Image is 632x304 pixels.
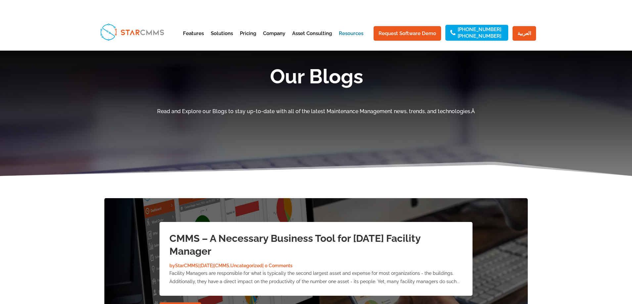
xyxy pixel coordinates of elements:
a: StarCMMS [175,263,198,268]
h1: Our Blogs [105,66,528,90]
a: Asset Consulting [292,31,332,47]
p: by | | , | 0 Comments [169,261,463,269]
a: CMMS [215,263,229,268]
a: Company [263,31,285,47]
img: StarCMMS [97,21,167,43]
a: CMMS – A Necessary Business Tool for [DATE] Facility Manager [169,233,421,257]
a: العربية [513,26,536,41]
span: [DATE] [200,263,214,268]
a: [PHONE_NUMBER] [458,27,501,32]
a: Request Software Demo [374,26,441,41]
a: Solutions [211,31,233,47]
a: [PHONE_NUMBER] [458,34,501,38]
div: Facility Managers are responsible for what is typically the second largest asset and expense for ... [169,269,463,286]
a: Uncategorized [230,263,262,268]
a: Features [183,31,204,47]
a: Pricing [240,31,256,47]
a: Resources [339,31,363,47]
p: Read and Explore our Blogs to stay up-to-date with all of the latest Maintenance Management news,... [137,108,495,115]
